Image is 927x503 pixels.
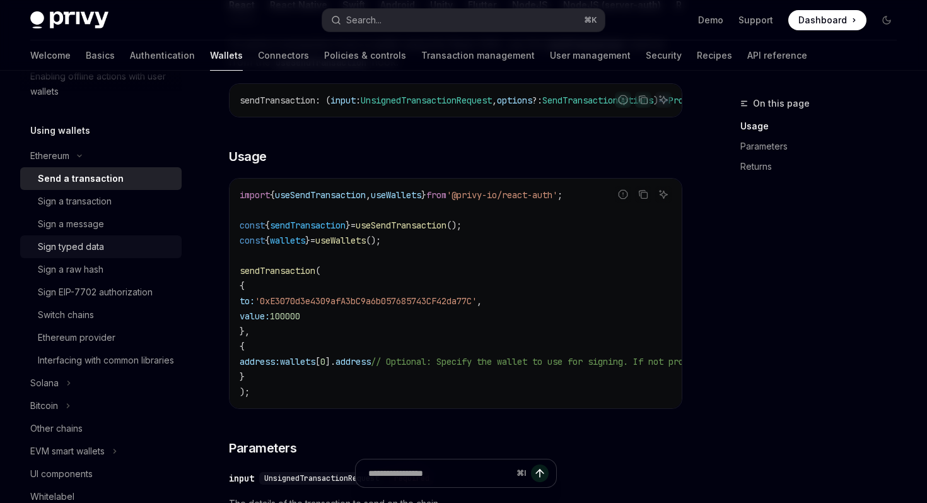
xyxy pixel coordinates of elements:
[366,235,381,246] span: ();
[38,353,174,368] div: Interfacing with common libraries
[20,417,182,440] a: Other chains
[497,95,532,106] span: options
[255,295,477,307] span: '0xE3070d3e4309afA3bC9a6b057685743CF42da77C'
[747,40,807,71] a: API reference
[30,444,105,459] div: EVM smart wallets
[740,157,907,177] a: Returns
[30,466,93,482] div: UI components
[38,262,103,277] div: Sign a raw hash
[240,280,245,292] span: {
[615,92,631,108] button: Report incorrect code
[38,285,153,300] div: Sign EIP-7702 authorization
[477,295,482,307] span: ,
[584,15,597,25] span: ⌘ K
[20,440,182,463] button: Toggle EVM smart wallets section
[753,96,810,111] span: On this page
[635,186,651,203] button: Copy the contents from the code block
[265,235,270,246] span: {
[275,189,366,201] span: useSendTransaction
[240,220,265,231] span: const
[368,459,511,487] input: Ask a question...
[20,235,182,258] a: Sign typed data
[550,40,631,71] a: User management
[229,439,296,457] span: Parameters
[240,341,245,352] span: {
[38,171,124,186] div: Send a transaction
[310,235,315,246] span: =
[270,311,300,322] span: 100000
[446,220,462,231] span: ();
[258,40,309,71] a: Connectors
[20,190,182,213] a: Sign a transaction
[240,189,270,201] span: import
[315,265,320,276] span: (
[655,92,672,108] button: Ask AI
[30,40,71,71] a: Welcome
[315,95,330,106] span: : (
[30,398,58,413] div: Bitcoin
[653,95,658,106] span: )
[20,326,182,349] a: Ethereum provider
[557,189,563,201] span: ;
[240,235,265,246] span: const
[356,220,446,231] span: useSendTransaction
[240,326,250,337] span: },
[740,136,907,157] a: Parameters
[240,265,315,276] span: sendTransaction
[38,239,104,254] div: Sign typed data
[315,235,366,246] span: useWallets
[20,349,182,372] a: Interfacing with common libraries
[421,189,426,201] span: }
[335,356,371,367] span: address
[20,145,182,167] button: Toggle Ethereum section
[20,304,182,326] a: Switch chains
[542,95,653,106] span: SendTransactionOptions
[265,220,270,231] span: {
[531,465,549,482] button: Send message
[738,14,773,27] a: Support
[20,463,182,485] a: UI components
[320,356,325,367] span: 0
[356,95,361,106] span: :
[446,189,557,201] span: '@privy-io/react-auth'
[38,307,94,323] div: Switch chains
[20,394,182,417] button: Toggle Bitcoin section
[240,95,315,106] span: sendTransaction
[346,13,382,28] div: Search...
[346,220,351,231] span: }
[361,95,492,106] span: UnsignedTransactionRequest
[210,40,243,71] a: Wallets
[322,9,604,32] button: Open search
[371,356,870,367] span: // Optional: Specify the wallet to use for signing. If not provided, the first wallet will be used.
[532,95,542,106] span: ?:
[315,356,320,367] span: [
[697,40,732,71] a: Recipes
[305,235,310,246] span: }
[30,421,83,436] div: Other chains
[20,167,182,190] a: Send a transaction
[240,356,280,367] span: address:
[615,186,631,203] button: Report incorrect code
[788,10,866,30] a: Dashboard
[30,11,108,29] img: dark logo
[240,295,255,307] span: to:
[38,330,115,345] div: Ethereum provider
[38,216,104,232] div: Sign a message
[270,235,305,246] span: wallets
[240,311,270,322] span: value:
[240,386,250,398] span: );
[635,92,651,108] button: Copy the contents from the code block
[229,148,267,165] span: Usage
[240,371,245,382] span: }
[20,281,182,304] a: Sign EIP-7702 authorization
[30,148,69,163] div: Ethereum
[740,116,907,136] a: Usage
[426,189,446,201] span: from
[20,258,182,281] a: Sign a raw hash
[30,376,59,391] div: Solana
[366,189,371,201] span: ,
[280,356,315,367] span: wallets
[130,40,195,71] a: Authentication
[86,40,115,71] a: Basics
[371,189,421,201] span: useWallets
